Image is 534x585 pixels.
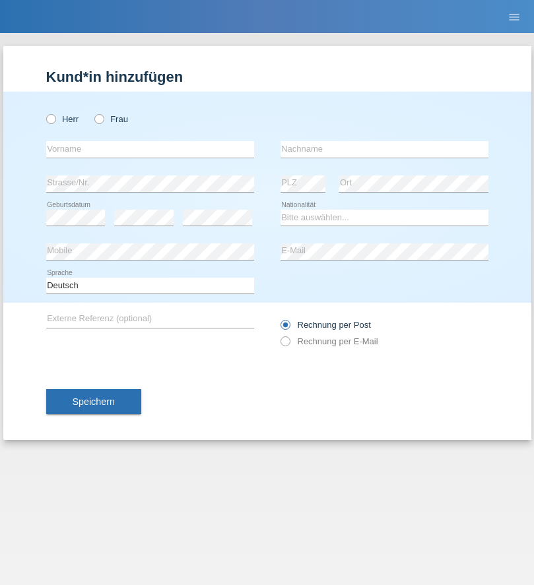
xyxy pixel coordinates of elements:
[281,320,371,330] label: Rechnung per Post
[281,336,289,353] input: Rechnung per E-Mail
[508,11,521,24] i: menu
[281,320,289,336] input: Rechnung per Post
[46,114,79,124] label: Herr
[46,389,141,414] button: Speichern
[94,114,128,124] label: Frau
[46,69,488,85] h1: Kund*in hinzufügen
[94,114,103,123] input: Frau
[46,114,55,123] input: Herr
[73,396,115,407] span: Speichern
[281,336,378,346] label: Rechnung per E-Mail
[501,13,527,20] a: menu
